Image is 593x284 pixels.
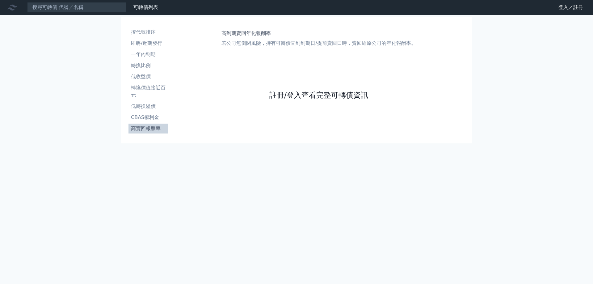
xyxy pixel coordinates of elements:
[128,38,168,48] a: 即將/近期發行
[128,61,168,70] a: 轉換比例
[128,49,168,59] a: 一年內到期
[128,125,168,132] li: 高賣回報酬率
[128,124,168,134] a: 高賣回報酬率
[128,27,168,37] a: 按代號排序
[269,90,368,100] a: 註冊/登入查看完整可轉債資訊
[128,103,168,110] li: 低轉換溢價
[128,51,168,58] li: 一年內到期
[128,28,168,36] li: 按代號排序
[553,2,588,12] a: 登入／註冊
[128,84,168,99] li: 轉換價值接近百元
[128,40,168,47] li: 即將/近期發行
[133,4,158,10] a: 可轉債列表
[128,72,168,82] a: 低收盤價
[27,2,126,13] input: 搜尋可轉債 代號／名稱
[128,83,168,100] a: 轉換價值接近百元
[221,40,416,47] p: 若公司無倒閉風險，持有可轉債直到到期日/提前賣回日時，賣回給原公司的年化報酬率。
[128,73,168,80] li: 低收盤價
[221,30,416,37] h1: 高到期賣回年化報酬率
[128,101,168,111] a: 低轉換溢價
[128,112,168,122] a: CBAS權利金
[128,114,168,121] li: CBAS權利金
[128,62,168,69] li: 轉換比例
